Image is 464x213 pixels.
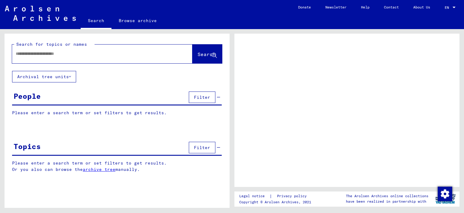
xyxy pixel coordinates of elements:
p: Please enter a search term or set filters to get results. Or you also can browse the manually. [12,160,222,173]
a: Privacy policy [272,193,314,199]
p: Copyright © Arolsen Archives, 2021 [239,199,314,205]
div: Topics [14,141,41,152]
p: have been realized in partnership with [346,199,428,204]
img: Arolsen_neg.svg [5,6,76,21]
span: Filter [194,145,210,150]
img: yv_logo.png [434,191,457,206]
button: Filter [189,142,215,153]
span: EN [445,5,451,10]
p: Please enter a search term or set filters to get results. [12,110,222,116]
mat-label: Search for topics or names [16,42,87,47]
a: Legal notice [239,193,269,199]
a: archive tree [83,167,115,172]
div: Change consent [437,186,452,201]
img: Change consent [438,187,452,201]
span: Filter [194,95,210,100]
button: Search [192,45,222,63]
div: | [239,193,314,199]
a: Browse archive [111,13,164,28]
button: Filter [189,92,215,103]
span: Search [198,51,216,57]
div: People [14,91,41,102]
button: Archival tree units [12,71,76,82]
a: Search [81,13,111,29]
p: The Arolsen Archives online collections [346,193,428,199]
